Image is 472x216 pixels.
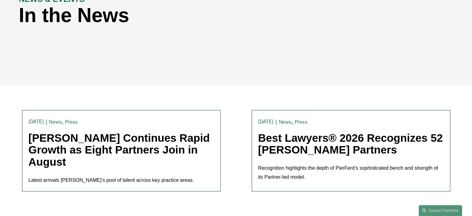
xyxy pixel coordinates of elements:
a: Press [65,119,78,125]
time: [DATE] [258,119,274,124]
span: , [291,118,293,125]
a: Press [295,119,308,125]
span: , [62,118,63,125]
a: News [49,119,62,125]
time: [DATE] [29,119,44,124]
p: Recognition highlights the depth of PierFerd’s sophisticated bench and strength of its Partner-le... [258,164,444,182]
p: Latest arrivals [PERSON_NAME]’s pool of talent across key practice areas. [29,176,214,185]
a: [PERSON_NAME] Continues Rapid Growth as Eight Partners Join in August [29,132,210,168]
a: Best Lawyers® 2026 Recognizes 52 [PERSON_NAME] Partners [258,132,443,156]
a: Search this site [419,205,462,216]
h1: In the News [19,4,345,27]
a: News [279,119,291,125]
